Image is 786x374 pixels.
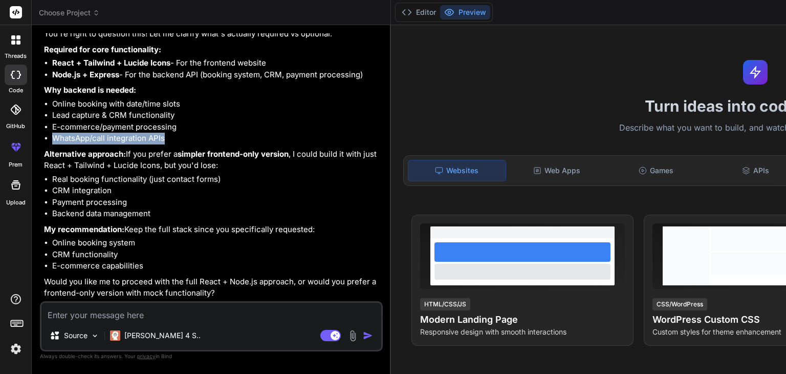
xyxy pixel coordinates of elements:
[52,197,381,209] li: Payment processing
[39,8,100,18] span: Choose Project
[6,122,25,131] label: GitHub
[52,174,381,185] li: Real booking functionality (just contact forms)
[420,298,470,310] div: HTML/CSS/JS
[44,85,136,95] strong: Why backend is needed:
[347,330,359,342] img: attachment
[52,185,381,197] li: CRM integration
[52,237,381,249] li: Online booking system
[52,110,381,121] li: Lead capture & CRM functionality
[52,121,381,133] li: E-commerce/payment processing
[52,57,381,69] li: - For the frontend website
[52,70,119,79] strong: Node.js + Express
[52,260,381,272] li: E-commerce capabilities
[44,45,161,54] strong: Required for core functionality:
[420,327,625,337] p: Responsive design with smooth interactions
[440,5,490,19] button: Preview
[7,340,25,358] img: settings
[137,353,156,359] span: privacy
[110,330,120,341] img: Claude 4 Sonnet
[64,330,88,341] p: Source
[40,351,383,361] p: Always double-check its answers. Your in Bind
[6,198,26,207] label: Upload
[607,160,705,181] div: Games
[363,330,373,341] img: icon
[44,224,124,234] strong: My recommendation:
[124,330,201,341] p: [PERSON_NAME] 4 S..
[52,69,381,81] li: - For the backend API (booking system, CRM, payment processing)
[52,133,381,144] li: WhatsApp/call integration APIs
[91,331,99,340] img: Pick Models
[52,98,381,110] li: Online booking with date/time slots
[44,149,381,172] p: If you prefer a , I could build it with just React + Tailwind + Lucide Icons, but you'd lose:
[420,313,625,327] h4: Modern Landing Page
[9,86,23,95] label: code
[652,298,707,310] div: CSS/WordPress
[5,52,27,60] label: threads
[44,224,381,236] p: Keep the full stack since you specifically requested:
[44,276,381,299] p: Would you like me to proceed with the full React + Node.js approach, or would you prefer a fronte...
[52,249,381,261] li: CRM functionality
[178,149,289,159] strong: simpler frontend-only version
[52,208,381,220] li: Backend data management
[408,160,506,181] div: Websites
[52,58,170,68] strong: React + Tailwind + Lucide Icons
[44,149,126,159] strong: Alternative approach:
[508,160,605,181] div: Web Apps
[398,5,440,19] button: Editor
[9,160,23,169] label: prem
[44,28,381,40] p: You're right to question this! Let me clarify what's actually required vs optional:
